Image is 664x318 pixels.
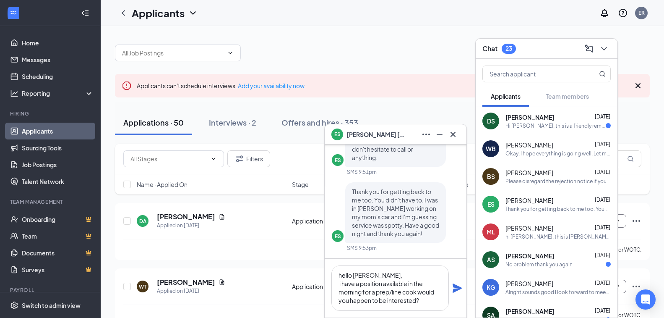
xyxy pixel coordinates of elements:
div: Applied on [DATE] [157,287,225,295]
div: Reporting [22,89,94,97]
svg: Ellipses [631,281,641,292]
a: Add your availability now [238,82,305,89]
div: Application Complete [292,217,367,225]
span: [DATE] [595,307,610,314]
svg: Ellipses [631,216,641,226]
svg: ChevronDown [227,50,234,56]
a: OnboardingCrown [22,211,94,228]
h5: [PERSON_NAME] [157,278,215,287]
a: Applicants [22,123,94,139]
svg: ChevronDown [210,155,217,162]
span: [DATE] [595,252,610,258]
span: [DATE] [595,169,610,175]
span: Team members [546,92,589,100]
div: DS [487,117,495,125]
span: [PERSON_NAME] [505,224,553,232]
a: DocumentsCrown [22,244,94,261]
div: Applied on [DATE] [157,221,225,230]
div: Interviews · 2 [209,117,256,128]
input: Search applicant [483,66,582,82]
span: [DATE] [595,280,610,286]
span: [PERSON_NAME] [505,168,553,177]
svg: Notifications [599,8,609,18]
div: Applications · 50 [123,117,184,128]
svg: ChevronDown [599,44,609,54]
svg: ComposeMessage [584,44,594,54]
input: All Stages [130,154,207,163]
span: Thank you for getting back to me too. You didn't have to. I was in [PERSON_NAME] working on my mo... [352,188,439,237]
span: [DATE] [595,113,610,120]
a: Sourcing Tools [22,139,94,156]
div: AS [487,255,495,264]
svg: Document [219,213,225,220]
span: [PERSON_NAME] [505,307,554,315]
span: Applicants can't schedule interviews. [137,82,305,89]
h5: [PERSON_NAME] [157,212,215,221]
div: Application Complete [292,282,367,291]
div: hi [PERSON_NAME], this is [PERSON_NAME] the head kitchen manager at the blind tiger. i tried call... [505,233,611,240]
div: Okay, I hope everything is going well. Let me know when you are back in town and we can get you s... [505,150,611,157]
a: TeamCrown [22,228,94,244]
button: Minimize [433,128,446,141]
div: Hiring [10,110,92,117]
div: SMS 9:53pm [347,244,377,252]
div: Offers and hires · 353 [281,117,358,128]
div: No problem thank you again [505,261,573,268]
span: [DATE] [595,224,610,231]
div: SMS 9:51pm [347,168,377,176]
span: [PERSON_NAME] [505,196,553,205]
svg: WorkstreamLogo [9,8,18,17]
div: ML [487,228,495,236]
div: Team Management [10,198,92,205]
div: Hi [PERSON_NAME], this is a friendly reminder. To move forward with your application for Dishwash... [505,122,606,129]
span: Name · Applied On [137,180,187,189]
button: ComposeMessage [582,42,596,55]
button: Ellipses [419,128,433,141]
svg: Cross [448,129,458,139]
svg: Minimize [435,129,445,139]
div: Please disregard the rejection notice if you received that. This is [PERSON_NAME] at Blind Tiger.... [505,178,611,185]
div: 23 [505,45,512,52]
button: Filter Filters [227,150,270,167]
div: ES [487,200,495,208]
span: [DATE] [595,141,610,147]
span: [PERSON_NAME] [505,113,554,121]
div: WB [486,145,496,153]
svg: Settings [10,301,18,310]
span: Stage [292,180,309,189]
div: WT [139,283,146,290]
svg: QuestionInfo [618,8,628,18]
div: Switch to admin view [22,301,81,310]
span: Applicants [491,92,521,100]
div: KG [487,283,495,292]
svg: MagnifyingGlass [599,71,606,77]
div: ES [335,233,341,240]
a: Job Postings [22,156,94,173]
svg: Filter [234,154,245,164]
svg: ChevronLeft [118,8,128,18]
button: Plane [452,283,462,293]
input: All Job Postings [122,48,224,58]
div: Open Intercom Messenger [635,289,656,310]
svg: Document [219,279,225,286]
a: Home [22,34,94,51]
div: ER [638,9,645,16]
svg: ChevronDown [188,8,198,18]
span: [PERSON_NAME] [505,252,554,260]
a: Talent Network [22,173,94,190]
svg: Cross [633,81,643,91]
h1: Applicants [132,6,185,20]
button: Cross [446,128,460,141]
span: [DATE] [595,197,610,203]
button: ChevronDown [597,42,611,55]
a: Messages [22,51,94,68]
div: ES [335,157,341,164]
div: BS [487,172,495,181]
svg: Collapse [81,9,89,17]
a: SurveysCrown [22,261,94,278]
svg: Ellipses [421,129,431,139]
textarea: hello [PERSON_NAME], i have a position available in the morning for a prep/line cook would you ha... [331,265,449,311]
div: Payroll [10,286,92,294]
span: [PERSON_NAME] [505,141,553,149]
